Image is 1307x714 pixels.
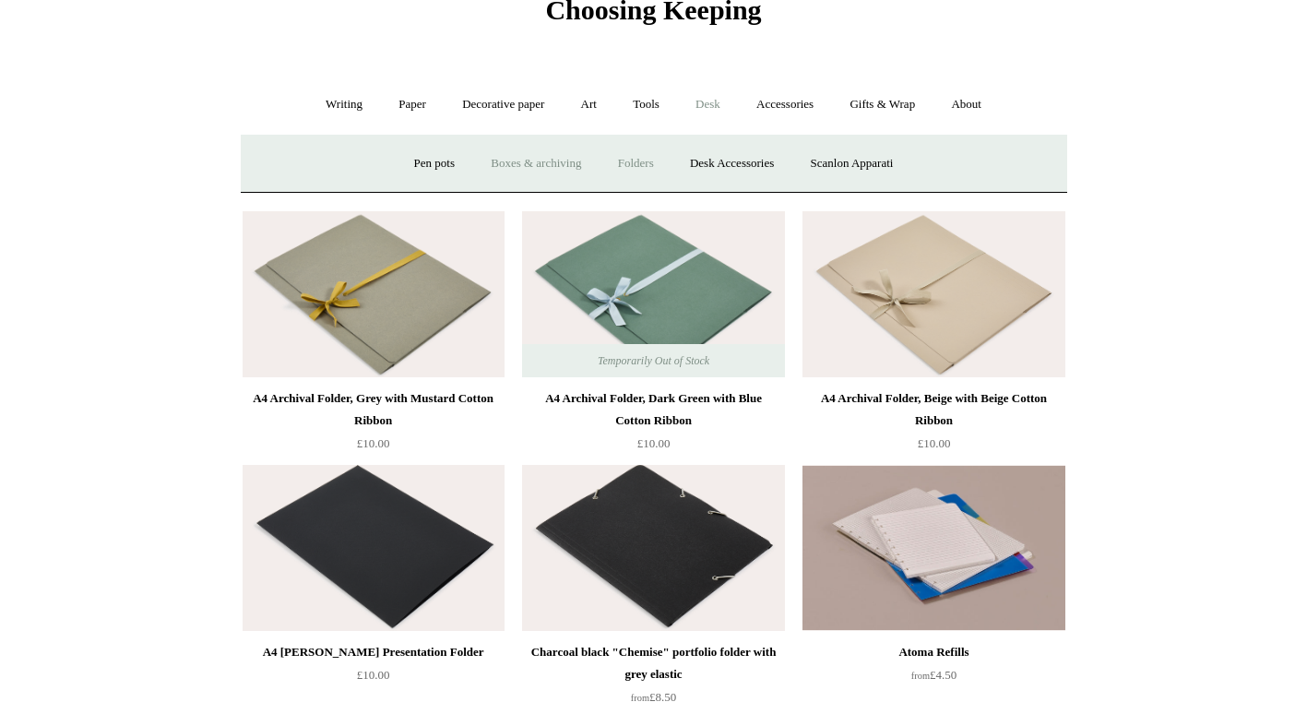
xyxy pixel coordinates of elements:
[802,465,1064,631] a: Atoma Refills Atoma Refills
[802,465,1064,631] img: Atoma Refills
[740,80,830,129] a: Accessories
[616,80,676,129] a: Tools
[545,9,761,22] a: Choosing Keeping
[446,80,561,129] a: Decorative paper
[807,641,1060,663] div: Atoma Refills
[522,211,784,377] a: A4 Archival Folder, Dark Green with Blue Cotton Ribbon A4 Archival Folder, Dark Green with Blue C...
[243,465,505,631] a: A4 Fabriano Murillo Presentation Folder A4 Fabriano Murillo Presentation Folder
[934,80,998,129] a: About
[527,387,779,432] div: A4 Archival Folder, Dark Green with Blue Cotton Ribbon
[564,80,613,129] a: Art
[474,139,598,188] a: Boxes & archiving
[243,211,505,377] a: A4 Archival Folder, Grey with Mustard Cotton Ribbon A4 Archival Folder, Grey with Mustard Cotton ...
[243,387,505,463] a: A4 Archival Folder, Grey with Mustard Cotton Ribbon £10.00
[243,465,505,631] img: A4 Fabriano Murillo Presentation Folder
[679,80,737,129] a: Desk
[522,465,784,631] img: Charcoal black "Chemise" portfolio folder with grey elastic
[794,139,910,188] a: Scanlon Apparati
[247,387,500,432] div: A4 Archival Folder, Grey with Mustard Cotton Ribbon
[911,671,930,681] span: from
[631,690,676,704] span: £8.50
[357,436,390,450] span: £10.00
[673,139,790,188] a: Desk Accessories
[309,80,379,129] a: Writing
[802,387,1064,463] a: A4 Archival Folder, Beige with Beige Cotton Ribbon £10.00
[522,211,784,377] img: A4 Archival Folder, Dark Green with Blue Cotton Ribbon
[918,436,951,450] span: £10.00
[802,211,1064,377] a: A4 Archival Folder, Beige with Beige Cotton Ribbon A4 Archival Folder, Beige with Beige Cotton Ri...
[802,211,1064,377] img: A4 Archival Folder, Beige with Beige Cotton Ribbon
[833,80,932,129] a: Gifts & Wrap
[911,668,956,682] span: £4.50
[807,387,1060,432] div: A4 Archival Folder, Beige with Beige Cotton Ribbon
[631,693,649,703] span: from
[522,465,784,631] a: Charcoal black "Chemise" portfolio folder with grey elastic Charcoal black "Chemise" portfolio fo...
[601,139,671,188] a: Folders
[579,344,728,377] span: Temporarily Out of Stock
[637,436,671,450] span: £10.00
[247,641,500,663] div: A4 [PERSON_NAME] Presentation Folder
[398,139,471,188] a: Pen pots
[522,387,784,463] a: A4 Archival Folder, Dark Green with Blue Cotton Ribbon £10.00
[382,80,443,129] a: Paper
[527,641,779,685] div: Charcoal black "Chemise" portfolio folder with grey elastic
[243,211,505,377] img: A4 Archival Folder, Grey with Mustard Cotton Ribbon
[357,668,390,682] span: £10.00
